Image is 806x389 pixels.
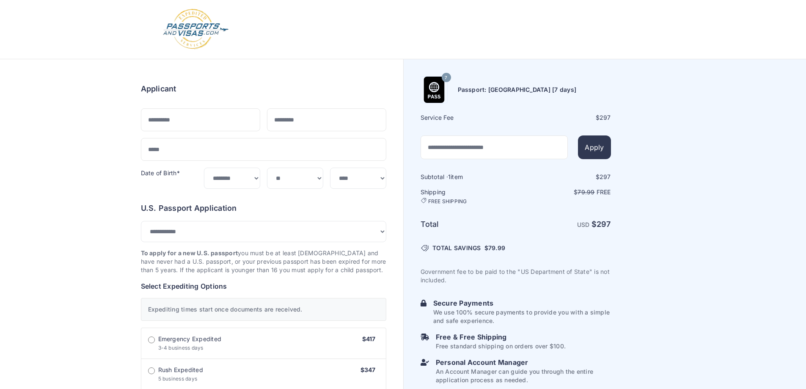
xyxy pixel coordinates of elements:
strong: $ [591,220,611,229]
img: Logo [162,8,229,50]
span: TOTAL SAVINGS [432,244,481,252]
img: Product Name [421,77,447,103]
span: 297 [600,114,611,121]
p: you must be at least [DEMOGRAPHIC_DATA] and have never had a U.S. passport, or your previous pass... [141,249,386,274]
span: FREE SHIPPING [428,198,467,205]
span: 5 business days [158,375,198,382]
h6: Passport: [GEOGRAPHIC_DATA] [7 days] [458,86,577,94]
span: USD [577,221,590,228]
p: We use 100% secure payments to provide you with a simple and safe experience. [433,308,611,325]
p: Free standard shipping on orders over $100. [436,342,566,350]
p: An Account Manager can guide you through the entire application process as needed. [436,367,611,384]
div: Expediting times start once documents are received. [141,298,386,321]
h6: Service Fee [421,113,515,122]
span: Emergency Expedited [158,335,222,343]
div: $ [517,113,611,122]
h6: Personal Account Manager [436,357,611,367]
span: 7 [445,72,447,83]
span: 297 [597,220,611,229]
div: $ [517,173,611,181]
p: $ [517,188,611,196]
strong: To apply for a new U.S. passport [141,249,238,257]
h6: Secure Payments [433,298,611,308]
span: 79.99 [578,188,594,196]
h6: Free & Free Shipping [436,332,566,342]
label: Date of Birth* [141,169,180,177]
span: Free [597,188,611,196]
span: 3-4 business days [158,345,204,351]
span: 297 [600,173,611,180]
span: 79.99 [488,244,505,251]
button: Apply [578,135,611,159]
h6: Shipping [421,188,515,205]
h6: Total [421,218,515,230]
p: Government fee to be paid to the "US Department of State" is not included. [421,268,611,284]
span: Rush Expedited [158,366,203,374]
h6: Select Expediting Options [141,281,386,291]
h6: U.S. Passport Application [141,202,386,214]
span: $417 [362,335,376,342]
span: $ [484,244,505,252]
h6: Subtotal · item [421,173,515,181]
span: 1 [448,173,451,180]
span: $347 [360,366,376,373]
h6: Applicant [141,83,176,95]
